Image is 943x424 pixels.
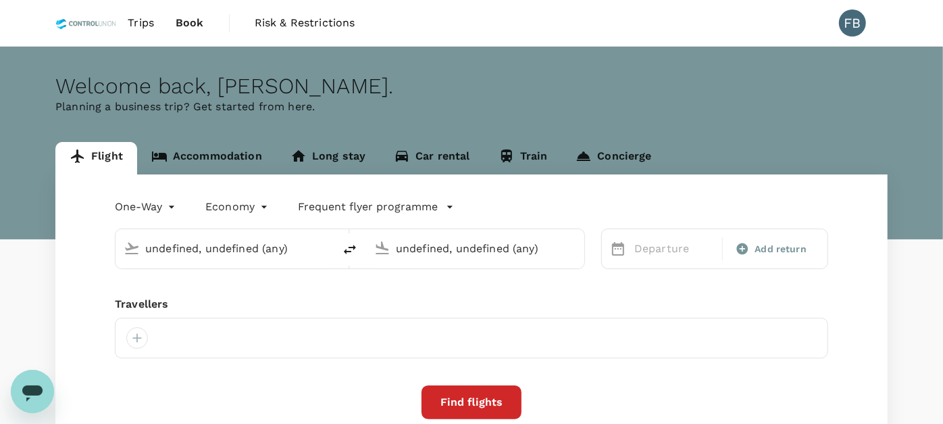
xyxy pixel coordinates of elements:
p: Planning a business trip? Get started from here. [55,99,888,115]
div: One-Way [115,196,178,218]
div: Travellers [115,296,828,312]
button: delete [334,233,366,266]
div: Welcome back , [PERSON_NAME] . [55,74,888,99]
p: Departure [634,241,714,257]
span: Trips [128,15,154,31]
p: Frequent flyer programme [298,199,438,215]
input: Going to [396,238,556,259]
button: Find flights [422,385,521,419]
a: Flight [55,142,137,174]
a: Long stay [276,142,380,174]
div: Economy [205,196,271,218]
a: Concierge [561,142,665,174]
button: Open [324,247,327,250]
button: Open [575,247,578,250]
input: Depart from [145,238,305,259]
span: Book [176,15,204,31]
a: Accommodation [137,142,276,174]
a: Train [484,142,562,174]
div: FB [839,9,866,37]
img: Control Union Malaysia Sdn. Bhd. [55,8,117,38]
button: Frequent flyer programme [298,199,454,215]
span: Add return [755,242,807,256]
a: Car rental [380,142,484,174]
span: Risk & Restrictions [255,15,355,31]
iframe: Button to launch messaging window [11,370,54,413]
